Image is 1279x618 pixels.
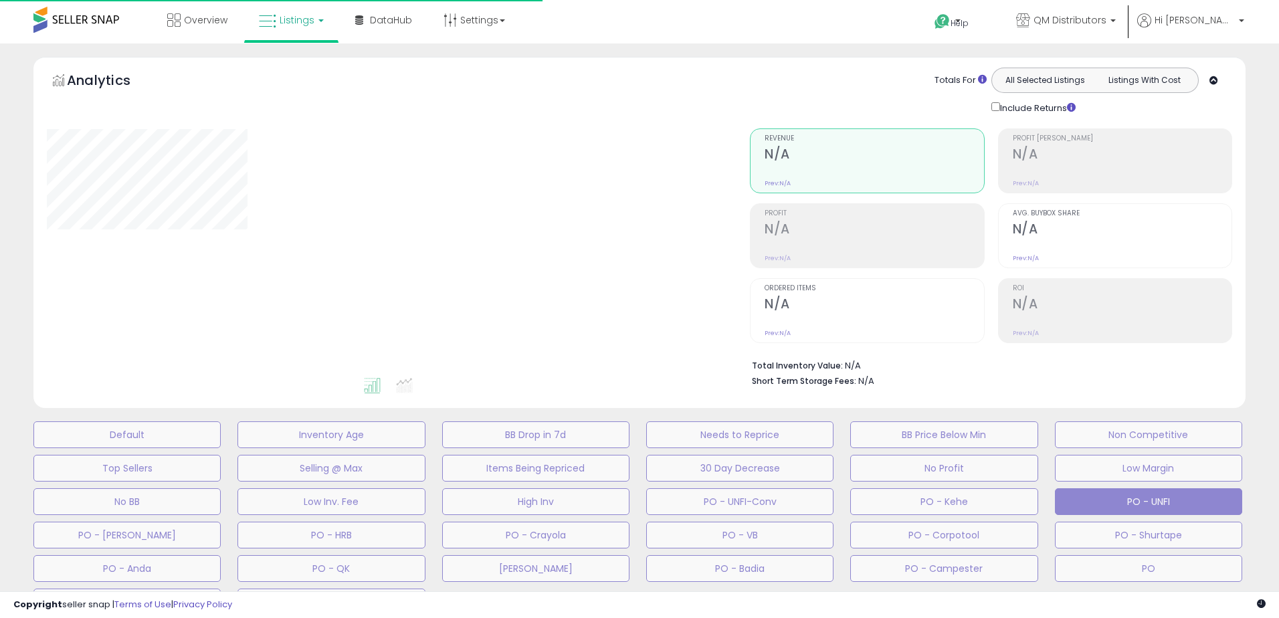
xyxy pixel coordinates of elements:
button: Top Sellers [33,455,221,482]
div: Totals For [934,74,987,87]
b: Short Term Storage Fees: [752,375,856,387]
button: Non Competitive [1055,421,1242,448]
li: N/A [752,356,1222,373]
button: Inventory Age [237,421,425,448]
strong: Copyright [13,598,62,611]
span: ROI [1013,285,1232,292]
span: Hi [PERSON_NAME] [1155,13,1235,27]
a: Help [924,3,995,43]
button: PO - HRB [237,522,425,548]
button: All Selected Listings [995,72,1095,89]
span: Overview [184,13,227,27]
span: DataHub [370,13,412,27]
button: No Sales [237,589,425,615]
span: Help [951,17,969,29]
span: N/A [858,375,874,387]
button: PO - UNFI-Conv [646,488,833,515]
button: PO - Crayola [442,522,629,548]
i: Get Help [934,13,951,30]
span: Ordered Items [765,285,983,292]
span: Profit [765,210,983,217]
h2: N/A [1013,146,1232,165]
button: No BB [33,488,221,515]
small: Prev: N/A [1013,254,1039,262]
button: PO - Shurtape [1055,522,1242,548]
span: QM Distributors [1034,13,1106,27]
h2: N/A [765,296,983,314]
button: PO - Badia [646,555,833,582]
button: PO - QK [237,555,425,582]
small: Prev: N/A [1013,329,1039,337]
button: BB Drop in 7d [442,421,629,448]
small: Prev: N/A [765,329,791,337]
button: PO [1055,555,1242,582]
small: Prev: N/A [1013,179,1039,187]
div: seller snap | | [13,599,232,611]
span: Profit [PERSON_NAME] [1013,135,1232,142]
button: PO - Campester [850,555,1038,582]
button: PO - Anda [33,555,221,582]
button: No Profit [850,455,1038,482]
b: Total Inventory Value: [752,360,843,371]
h2: N/A [765,221,983,239]
button: PO - Kehe [850,488,1038,515]
button: Listings With Cost [1094,72,1194,89]
button: Low Inv. Fee [237,488,425,515]
button: Default [33,421,221,448]
button: Restock [33,589,221,615]
h2: N/A [765,146,983,165]
button: 30 Day Decrease [646,455,833,482]
button: PO - VB [646,522,833,548]
span: Avg. Buybox Share [1013,210,1232,217]
h2: N/A [1013,221,1232,239]
button: Selling @ Max [237,455,425,482]
span: Listings [280,13,314,27]
button: BB Price Below Min [850,421,1038,448]
h2: N/A [1013,296,1232,314]
button: [PERSON_NAME] [442,555,629,582]
button: PO - [PERSON_NAME] [33,522,221,548]
button: Needs to Reprice [646,421,833,448]
div: Include Returns [981,100,1092,115]
button: PO - Corpotool [850,522,1038,548]
small: Prev: N/A [765,254,791,262]
button: High Inv [442,488,629,515]
a: Privacy Policy [173,598,232,611]
small: Prev: N/A [765,179,791,187]
a: Terms of Use [114,598,171,611]
span: Revenue [765,135,983,142]
button: Low Margin [1055,455,1242,482]
button: PO - UNFI [1055,488,1242,515]
a: Hi [PERSON_NAME] [1137,13,1244,43]
button: Items Being Repriced [442,455,629,482]
h5: Analytics [67,71,157,93]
